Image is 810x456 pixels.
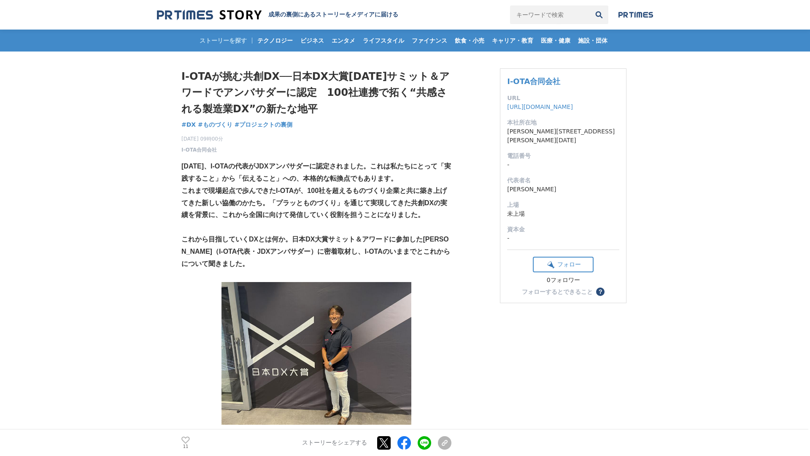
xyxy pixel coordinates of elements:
[181,68,451,117] h1: I-OTAが挑む共創DX──日本DX大賞[DATE]サミット＆アワードでアンバサダーに認定 100社連携で拓く“共感される製造業DX”の新たな地平
[522,289,593,295] div: フォローするとできること
[235,120,293,129] a: #プロジェクトの裏側
[328,30,359,52] a: エンタメ
[537,37,574,44] span: 医療・健康
[507,234,619,243] dd: -
[181,121,196,128] span: #DX
[597,289,603,295] span: ？
[297,37,327,44] span: ビジネス
[181,135,223,143] span: [DATE] 09時00分
[359,30,408,52] a: ライフスタイル
[575,30,611,52] a: 施設・団体
[507,160,619,169] dd: -
[510,5,590,24] input: キーワードで検索
[507,94,619,103] dt: URL
[507,103,573,110] a: [URL][DOMAIN_NAME]
[328,37,359,44] span: エンタメ
[507,225,619,234] dt: 資本金
[181,146,217,154] a: I-OTA合同会社
[157,9,262,21] img: 成果の裏側にあるストーリーをメディアに届ける
[507,201,619,209] dt: 上場
[198,120,232,129] a: #ものづくり
[181,445,190,449] p: 11
[537,30,574,52] a: 医療・健康
[359,37,408,44] span: ライフスタイル
[254,30,296,52] a: テクノロジー
[181,163,451,182] strong: [DATE]、I-OTAの代表がJDXアンバサダーに認定されました。これは私たちにとって「実践すること」から「伝えること」への、本格的な転換点でもあります。
[590,5,608,24] button: 検索
[507,127,619,145] dd: [PERSON_NAME][STREET_ADDRESS][PERSON_NAME][DATE]
[181,187,447,219] strong: これまで現場起点で歩んできたI-OTAが、100社を超えるものづくり企業と共に築き上げてきた新しい協働のかたち。「プラッとものづくり」を通じて実現してきた共創DXの実績を背景に、これから全国に向...
[302,439,367,447] p: ストーリーをシェアする
[507,118,619,127] dt: 本社所在地
[596,288,605,296] button: ？
[157,9,398,21] a: 成果の裏側にあるストーリーをメディアに届ける 成果の裏側にあるストーリーをメディアに届ける
[198,121,232,128] span: #ものづくり
[451,30,488,52] a: 飲食・小売
[451,37,488,44] span: 飲食・小売
[575,37,611,44] span: 施設・団体
[181,236,450,267] strong: これから目指していくDXとは何か。日本DX大賞サミット＆アワードに参加した[PERSON_NAME]（I-OTA代表・JDXアンバサダー）に密着取材し、I-OTAのいままでとこれからについて聞き...
[235,121,293,128] span: #プロジェクトの裏側
[408,37,451,44] span: ファイナンス
[181,120,196,129] a: #DX
[507,77,560,86] a: I-OTA合同会社
[489,37,537,44] span: キャリア・教育
[489,30,537,52] a: キャリア・教育
[268,11,398,19] h2: 成果の裏側にあるストーリーをメディアに届ける
[618,11,653,18] img: prtimes
[533,257,594,272] button: フォロー
[507,152,619,160] dt: 電話番号
[507,209,619,218] dd: 未上場
[221,282,411,425] img: thumbnail_67466700-83b5-11f0-ad79-c999cfcf5fa9.jpg
[507,176,619,185] dt: 代表者名
[533,277,594,284] div: 0フォロワー
[507,185,619,194] dd: [PERSON_NAME]
[254,37,296,44] span: テクノロジー
[297,30,327,52] a: ビジネス
[408,30,451,52] a: ファイナンス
